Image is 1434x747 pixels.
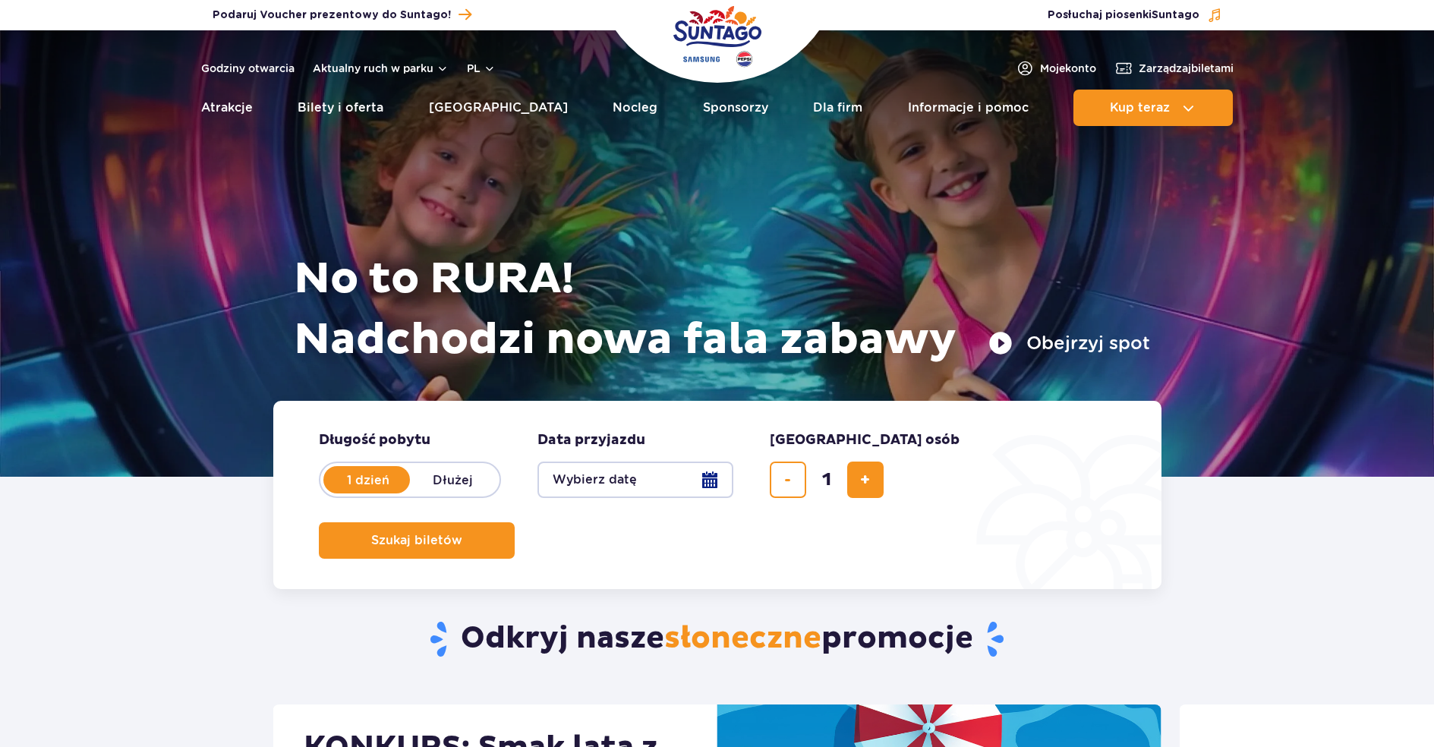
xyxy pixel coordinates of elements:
a: Zarządzajbiletami [1114,59,1234,77]
input: liczba biletów [808,462,845,498]
a: Podaruj Voucher prezentowy do Suntago! [213,5,471,25]
button: Wybierz datę [537,462,733,498]
span: Długość pobytu [319,431,430,449]
form: Planowanie wizyty w Park of Poland [273,401,1161,589]
button: usuń bilet [770,462,806,498]
button: pl [467,61,496,76]
a: Godziny otwarcia [201,61,295,76]
button: Szukaj biletów [319,522,515,559]
a: Mojekonto [1016,59,1096,77]
span: słoneczne [664,619,821,657]
span: Szukaj biletów [371,534,462,547]
a: Sponsorzy [703,90,768,126]
button: Aktualny ruch w parku [313,62,449,74]
span: Moje konto [1040,61,1096,76]
label: 1 dzień [325,464,411,496]
span: Zarządzaj biletami [1139,61,1234,76]
button: Posłuchaj piosenkiSuntago [1048,8,1222,23]
span: Posłuchaj piosenki [1048,8,1199,23]
label: Dłużej [410,464,496,496]
span: [GEOGRAPHIC_DATA] osób [770,431,960,449]
button: Obejrzyj spot [988,331,1150,355]
h2: Odkryj nasze promocje [273,619,1161,659]
span: Podaruj Voucher prezentowy do Suntago! [213,8,451,23]
a: Dla firm [813,90,862,126]
a: Informacje i pomoc [908,90,1029,126]
h1: No to RURA! Nadchodzi nowa fala zabawy [294,249,1150,370]
button: Kup teraz [1073,90,1233,126]
a: Atrakcje [201,90,253,126]
span: Suntago [1152,10,1199,20]
a: [GEOGRAPHIC_DATA] [429,90,568,126]
a: Bilety i oferta [298,90,383,126]
a: Nocleg [613,90,657,126]
span: Kup teraz [1110,101,1170,115]
button: dodaj bilet [847,462,884,498]
span: Data przyjazdu [537,431,645,449]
